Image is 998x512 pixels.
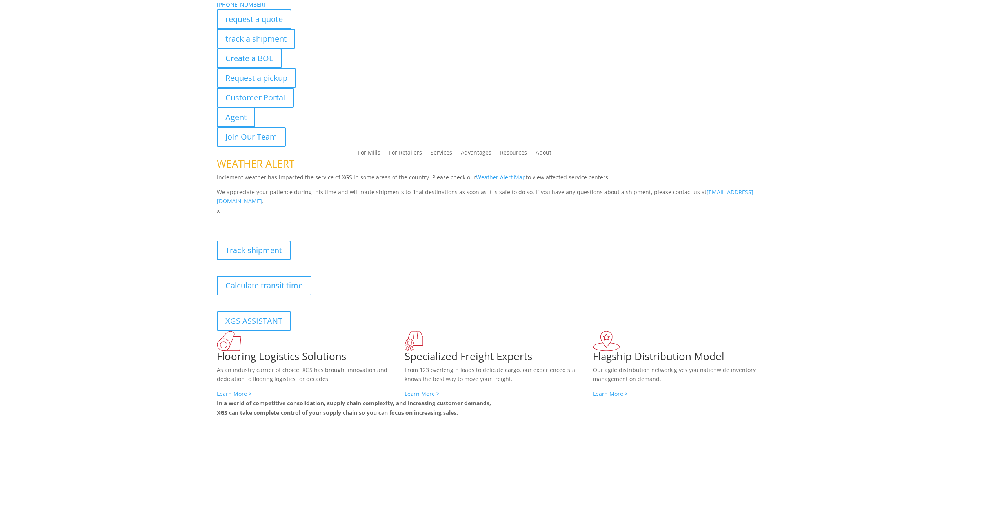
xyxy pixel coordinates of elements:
[217,276,311,295] a: Calculate transit time
[217,173,782,188] p: Inclement weather has impacted the service of XGS in some areas of the country. Please check our ...
[358,150,380,159] a: For Mills
[217,68,296,88] a: Request a pickup
[536,150,551,159] a: About
[217,29,295,49] a: track a shipment
[217,157,294,171] span: WEATHER ALERT
[461,150,491,159] a: Advantages
[500,150,527,159] a: Resources
[217,331,241,351] img: xgs-icon-total-supply-chain-intelligence-red
[217,127,286,147] a: Join Our Team
[217,88,294,108] a: Customer Portal
[405,331,423,351] img: xgs-icon-focused-on-flooring-red
[217,366,387,383] span: As an industry carrier of choice, XGS has brought innovation and dedication to flooring logistics...
[593,351,781,365] h1: Flagship Distribution Model
[405,365,593,390] p: From 123 overlength loads to delicate cargo, our experienced staff knows the best way to move you...
[593,366,756,383] span: Our agile distribution network gives you nationwide inventory management on demand.
[405,390,440,397] a: Learn More >
[217,9,291,29] a: request a quote
[593,390,628,397] a: Learn More >
[217,108,255,127] a: Agent
[217,241,291,260] a: Track shipment
[217,188,782,206] p: We appreciate your patience during this time and will route shipments to final destinations as so...
[217,399,491,416] b: In a world of competitive consolidation, supply chain complexity, and increasing customer demands...
[217,311,291,331] a: XGS ASSISTANT
[217,351,405,365] h1: Flooring Logistics Solutions
[431,150,452,159] a: Services
[217,390,252,397] a: Learn More >
[217,49,282,68] a: Create a BOL
[217,206,782,215] p: x
[405,351,593,365] h1: Specialized Freight Experts
[217,217,392,224] b: Visibility, transparency, and control for your entire supply chain.
[593,331,620,351] img: xgs-icon-flagship-distribution-model-red
[476,173,526,181] a: Weather Alert Map
[389,150,422,159] a: For Retailers
[217,1,265,8] a: [PHONE_NUMBER]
